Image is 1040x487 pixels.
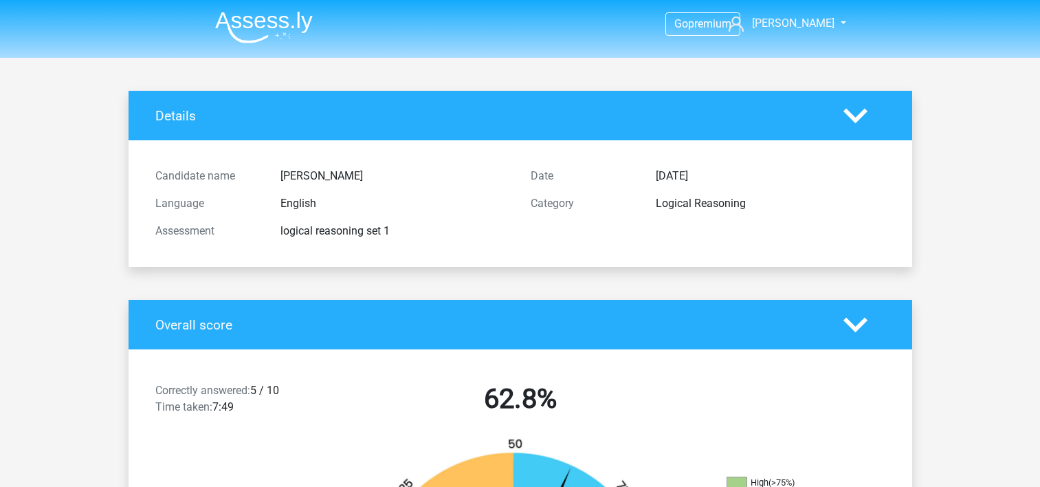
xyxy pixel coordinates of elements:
div: Language [145,195,270,212]
img: Assessly [215,11,313,43]
div: Date [520,168,645,184]
h2: 62.8% [343,382,698,415]
div: [DATE] [645,168,896,184]
div: [PERSON_NAME] [270,168,520,184]
div: 5 / 10 7:49 [145,382,333,421]
div: Category [520,195,645,212]
a: Gopremium [666,14,740,33]
div: logical reasoning set 1 [270,223,520,239]
div: Logical Reasoning [645,195,896,212]
span: [PERSON_NAME] [752,17,834,30]
div: Assessment [145,223,270,239]
div: Candidate name [145,168,270,184]
span: premium [688,17,731,30]
span: Time taken: [155,400,212,413]
span: Go [674,17,688,30]
h4: Details [155,108,823,124]
div: English [270,195,520,212]
span: Correctly answered: [155,384,250,397]
h4: Overall score [155,317,823,333]
a: [PERSON_NAME] [723,15,836,32]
